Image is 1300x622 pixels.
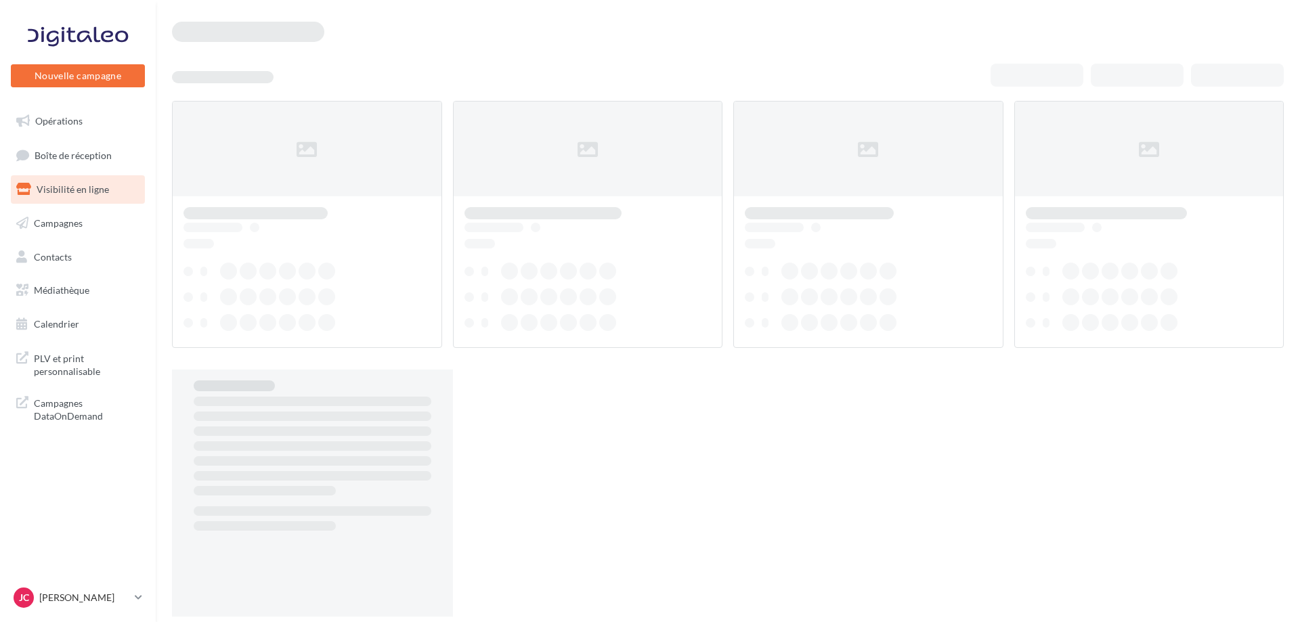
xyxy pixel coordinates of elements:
a: Campagnes [8,209,148,238]
a: PLV et print personnalisable [8,344,148,384]
span: Médiathèque [34,284,89,296]
a: Opérations [8,107,148,135]
span: Calendrier [34,318,79,330]
span: Opérations [35,115,83,127]
a: JC [PERSON_NAME] [11,585,145,610]
span: Campagnes [34,217,83,229]
span: Boîte de réception [35,149,112,160]
span: PLV et print personnalisable [34,349,139,378]
span: JC [19,591,29,604]
span: Campagnes DataOnDemand [34,394,139,423]
span: Visibilité en ligne [37,183,109,195]
a: Médiathèque [8,276,148,305]
a: Calendrier [8,310,148,338]
a: Campagnes DataOnDemand [8,388,148,428]
a: Boîte de réception [8,141,148,170]
a: Visibilité en ligne [8,175,148,204]
button: Nouvelle campagne [11,64,145,87]
span: Contacts [34,250,72,262]
a: Contacts [8,243,148,271]
p: [PERSON_NAME] [39,591,129,604]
